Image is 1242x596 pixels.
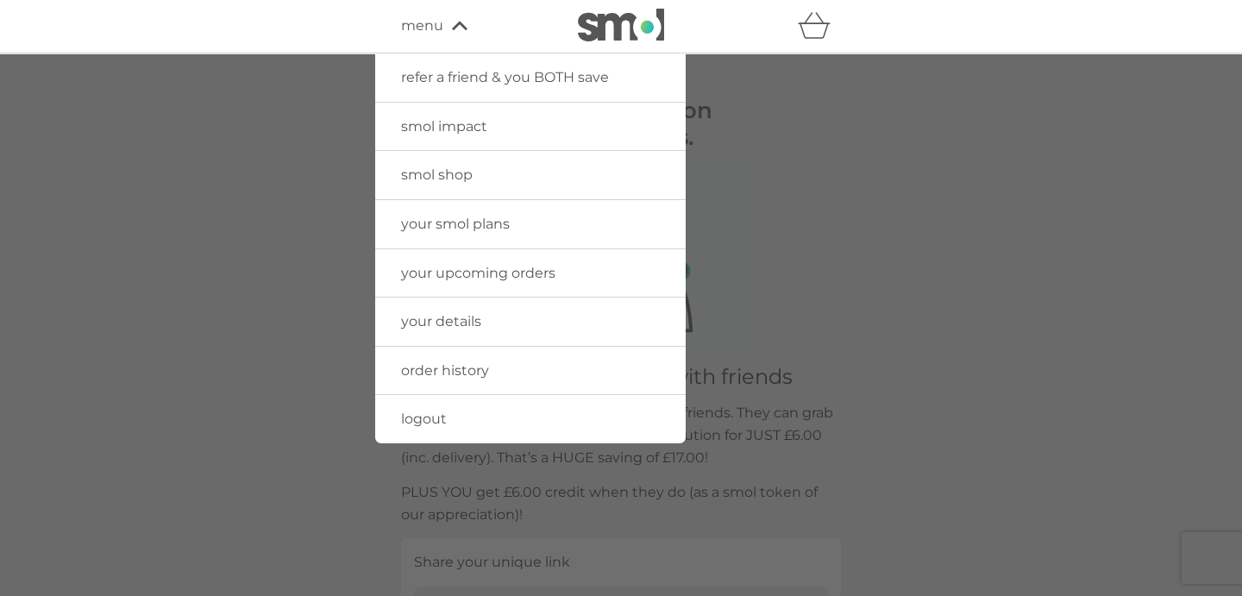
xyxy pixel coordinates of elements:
[375,298,686,346] a: your details
[578,9,664,41] img: smol
[375,53,686,102] a: refer a friend & you BOTH save
[401,265,555,281] span: your upcoming orders
[401,166,473,183] span: smol shop
[401,313,481,329] span: your details
[375,395,686,443] a: logout
[401,15,443,37] span: menu
[375,249,686,298] a: your upcoming orders
[401,362,489,379] span: order history
[401,216,510,232] span: your smol plans
[375,103,686,151] a: smol impact
[375,151,686,199] a: smol shop
[401,69,609,85] span: refer a friend & you BOTH save
[798,9,841,43] div: basket
[401,411,447,427] span: logout
[375,200,686,248] a: your smol plans
[401,118,487,135] span: smol impact
[375,347,686,395] a: order history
